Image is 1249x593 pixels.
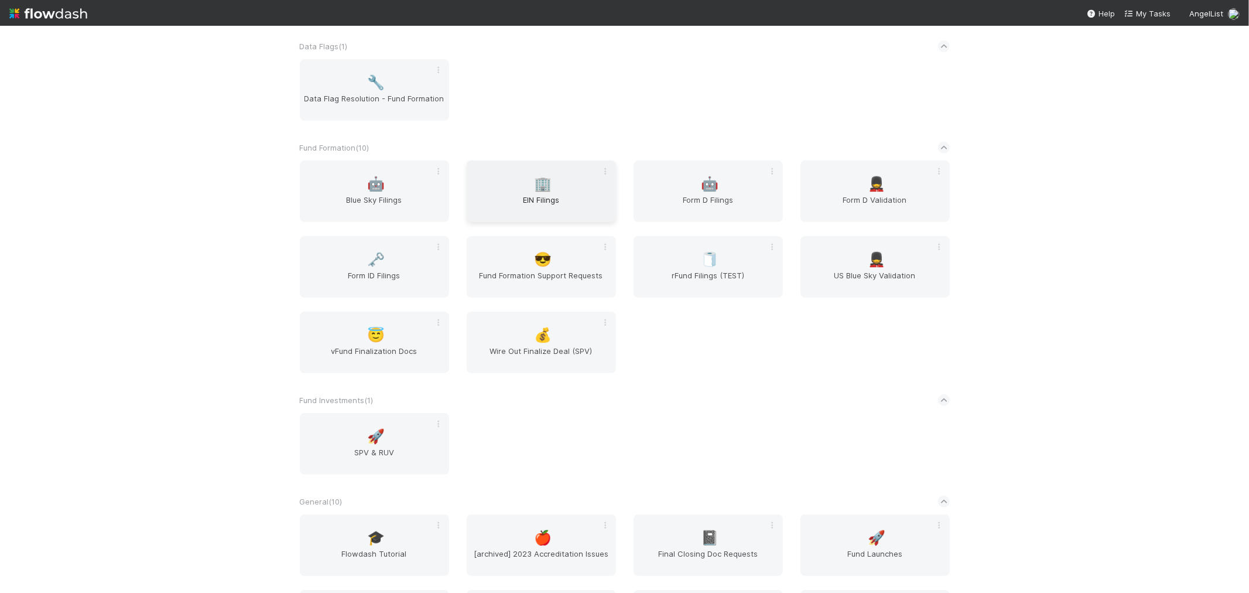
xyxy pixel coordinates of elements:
span: Flowdash Tutorial [304,548,444,571]
span: 🚀 [868,530,885,546]
span: Form ID Filings [304,270,444,293]
span: 🔧 [367,75,385,90]
a: 🎓Flowdash Tutorial [300,514,449,576]
span: 😎 [534,252,552,267]
span: Fund Launches [805,548,945,571]
span: 🧻 [701,252,718,267]
span: 🤖 [701,176,718,192]
span: Data Flag Resolution - Fund Formation [304,93,444,116]
span: SPV & RUV [304,447,444,470]
img: avatar_cbf6e7c1-1692-464b-bc1b-b8582b2cbdce.png [1228,8,1240,20]
span: [archived] 2023 Accreditation Issues [471,548,611,571]
a: 🤖Form D Filings [634,161,783,222]
a: 😇vFund Finalization Docs [300,312,449,373]
span: 🤖 [367,176,385,192]
img: logo-inverted-e16ddd16eac7371096b0.svg [9,4,87,23]
a: 💂US Blue Sky Validation [800,236,950,298]
span: Fund Investments ( 1 ) [300,396,374,405]
span: US Blue Sky Validation [805,270,945,293]
span: rFund Filings (TEST) [638,270,778,293]
a: 💰Wire Out Finalize Deal (SPV) [467,312,616,373]
span: Data Flags ( 1 ) [300,42,348,51]
span: 🍎 [534,530,552,546]
a: 🚀SPV & RUV [300,413,449,475]
span: 😇 [367,328,385,343]
span: My Tasks [1124,9,1171,18]
span: 🚀 [367,429,385,444]
span: Wire Out Finalize Deal (SPV) [471,345,611,369]
span: 🗝️ [367,252,385,267]
span: Blue Sky Filings [304,194,444,217]
span: vFund Finalization Docs [304,345,444,369]
span: Fund Formation Support Requests [471,270,611,293]
span: Form D Filings [638,194,778,217]
a: 🧻rFund Filings (TEST) [634,236,783,298]
span: 📓 [701,530,718,546]
a: 💂Form D Validation [800,161,950,222]
span: 🏢 [534,176,552,192]
a: 😎Fund Formation Support Requests [467,236,616,298]
a: 🚀Fund Launches [800,514,950,576]
span: 🎓 [367,530,385,546]
a: 🤖Blue Sky Filings [300,161,449,222]
a: My Tasks [1124,8,1171,19]
span: Final Closing Doc Requests [638,548,778,571]
a: 🍎[archived] 2023 Accreditation Issues [467,514,616,576]
a: 🏢EIN Filings [467,161,616,222]
a: 🗝️Form ID Filings [300,236,449,298]
span: Form D Validation [805,194,945,217]
span: General ( 10 ) [300,497,343,506]
div: Help [1087,8,1115,19]
span: 💂 [868,176,885,192]
a: 📓Final Closing Doc Requests [634,514,783,576]
a: 🔧Data Flag Resolution - Fund Formation [300,59,449,121]
span: Fund Formation ( 10 ) [300,143,369,152]
span: EIN Filings [471,194,611,217]
span: 💰 [534,328,552,343]
span: AngelList [1189,9,1223,18]
span: 💂 [868,252,885,267]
